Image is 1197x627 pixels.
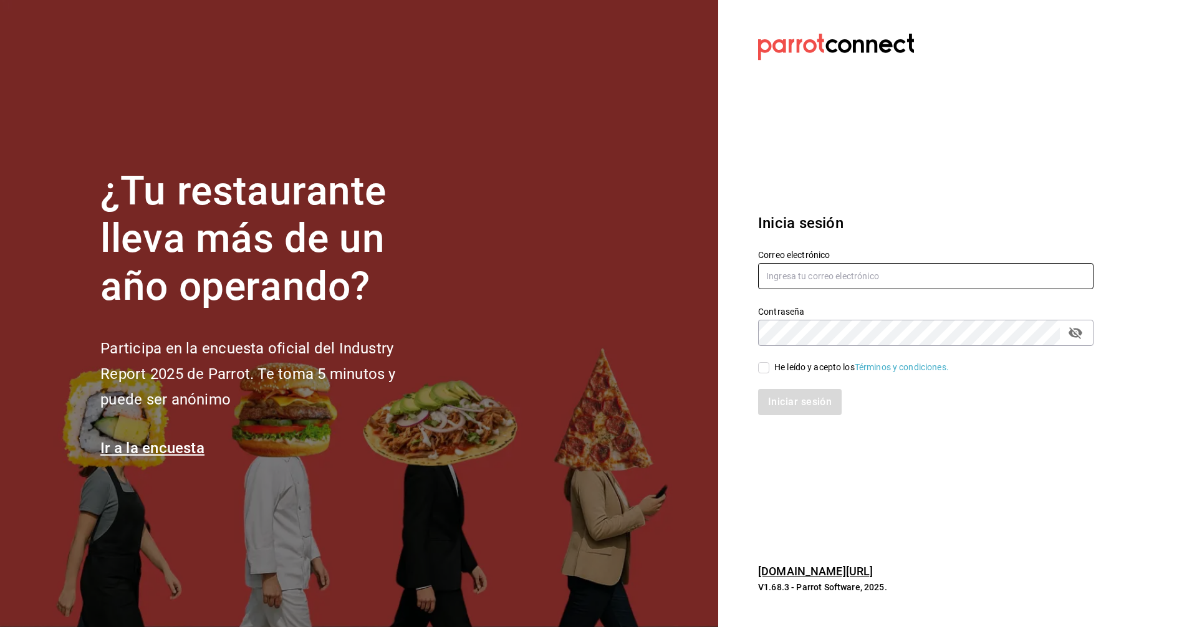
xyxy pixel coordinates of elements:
[100,439,204,457] a: Ir a la encuesta
[758,250,1094,259] label: Correo electrónico
[758,565,873,578] a: [DOMAIN_NAME][URL]
[100,168,437,311] h1: ¿Tu restaurante lleva más de un año operando?
[758,263,1094,289] input: Ingresa tu correo electrónico
[774,361,949,374] div: He leído y acepto los
[758,581,1094,593] p: V1.68.3 - Parrot Software, 2025.
[855,362,949,372] a: Términos y condiciones.
[758,212,1094,234] h3: Inicia sesión
[1065,322,1086,343] button: passwordField
[758,307,1094,315] label: Contraseña
[100,336,437,412] h2: Participa en la encuesta oficial del Industry Report 2025 de Parrot. Te toma 5 minutos y puede se...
